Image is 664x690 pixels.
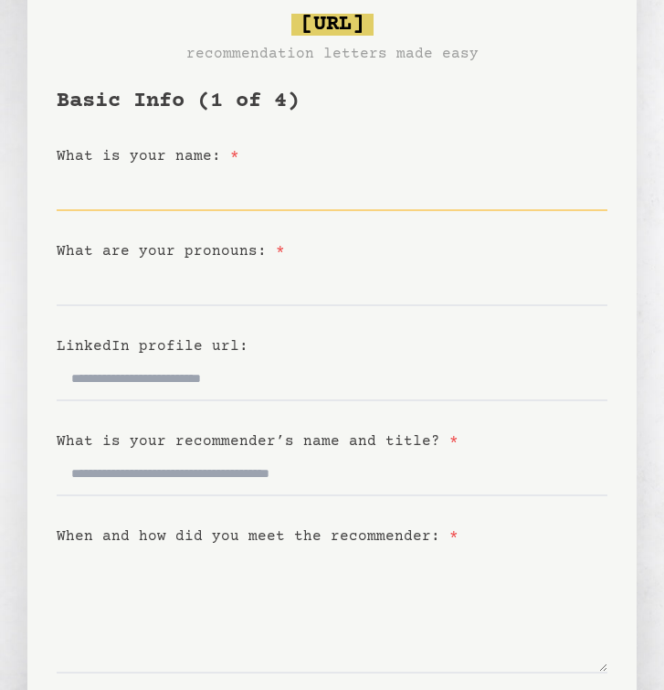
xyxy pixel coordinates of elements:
label: What is your recommender’s name and title? [57,433,458,450]
h1: Basic Info (1 of 4) [57,87,606,116]
h3: recommendation letters made easy [186,43,479,65]
span: [URL] [291,14,374,36]
label: When and how did you meet the recommender: [57,528,458,545]
label: LinkedIn profile url: [57,338,248,355]
label: What are your pronouns: [57,243,285,260]
label: What is your name: [57,148,239,165]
